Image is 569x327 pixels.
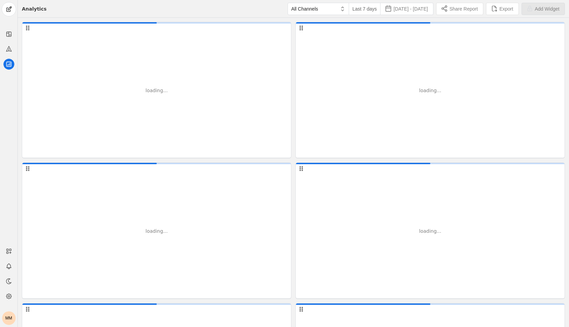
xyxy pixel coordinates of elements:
span: [DATE] - [DATE] [393,5,428,12]
button: Share Report [436,3,483,15]
button: Last 7 days [349,3,381,15]
span: Last 7 days [352,5,377,12]
div: loading... [22,163,291,299]
span: Share Report [449,5,478,12]
div: loading... [296,22,565,159]
button: [DATE] - [DATE] [380,3,433,15]
div: loading... [22,22,291,159]
span: All Channels [291,6,318,12]
span: Export [499,5,513,12]
button: MM [2,311,16,325]
div: loading... [296,163,565,299]
div: Analytics [22,5,46,12]
button: Export [486,3,518,15]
